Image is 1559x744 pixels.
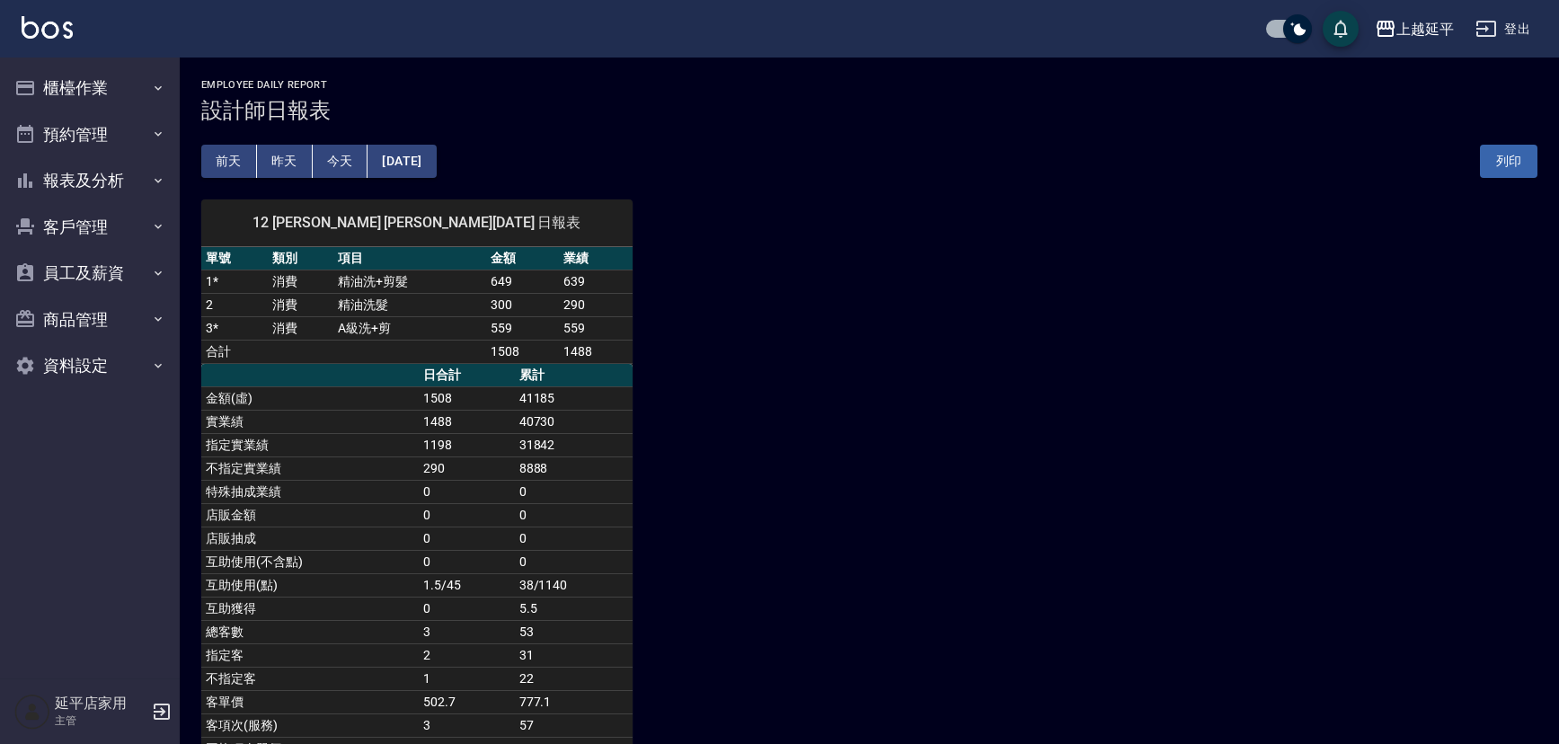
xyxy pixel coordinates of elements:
[201,713,419,737] td: 客項次(服務)
[486,293,559,316] td: 300
[559,247,632,270] th: 業績
[333,293,486,316] td: 精油洗髮
[333,270,486,293] td: 精油洗+剪髮
[419,620,515,643] td: 3
[201,247,633,364] table: a dense table
[206,297,213,312] a: 2
[515,480,633,503] td: 0
[201,667,419,690] td: 不指定客
[1368,11,1461,48] button: 上越延平
[201,620,419,643] td: 總客數
[201,550,419,573] td: 互助使用(不含點)
[515,620,633,643] td: 53
[201,145,257,178] button: 前天
[559,270,632,293] td: 639
[515,550,633,573] td: 0
[333,247,486,270] th: 項目
[515,433,633,456] td: 31842
[419,386,515,410] td: 1508
[515,597,633,620] td: 5.5
[201,643,419,667] td: 指定客
[333,316,486,340] td: A級洗+剪
[419,667,515,690] td: 1
[515,456,633,480] td: 8888
[419,503,515,527] td: 0
[201,503,419,527] td: 店販金額
[515,527,633,550] td: 0
[419,480,515,503] td: 0
[201,98,1537,123] h3: 設計師日報表
[268,247,334,270] th: 類別
[7,342,173,389] button: 資料設定
[368,145,436,178] button: [DATE]
[419,597,515,620] td: 0
[419,527,515,550] td: 0
[268,293,334,316] td: 消費
[201,386,419,410] td: 金額(虛)
[7,297,173,343] button: 商品管理
[419,410,515,433] td: 1488
[515,713,633,737] td: 57
[515,667,633,690] td: 22
[419,433,515,456] td: 1198
[201,79,1537,91] h2: Employee Daily Report
[515,643,633,667] td: 31
[515,386,633,410] td: 41185
[201,433,419,456] td: 指定實業績
[7,204,173,251] button: 客戶管理
[486,247,559,270] th: 金額
[257,145,313,178] button: 昨天
[419,690,515,713] td: 502.7
[201,480,419,503] td: 特殊抽成業績
[7,157,173,204] button: 報表及分析
[201,527,419,550] td: 店販抽成
[1468,13,1537,46] button: 登出
[14,694,50,730] img: Person
[486,270,559,293] td: 649
[419,713,515,737] td: 3
[486,340,559,363] td: 1508
[7,65,173,111] button: 櫃檯作業
[201,690,419,713] td: 客單價
[559,316,632,340] td: 559
[7,250,173,297] button: 員工及薪資
[22,16,73,39] img: Logo
[201,573,419,597] td: 互助使用(點)
[7,111,173,158] button: 預約管理
[201,410,419,433] td: 實業績
[1396,18,1454,40] div: 上越延平
[1323,11,1359,47] button: save
[486,316,559,340] td: 559
[515,364,633,387] th: 累計
[419,456,515,480] td: 290
[313,145,368,178] button: 今天
[201,247,268,270] th: 單號
[419,550,515,573] td: 0
[515,573,633,597] td: 38/1140
[55,713,146,729] p: 主管
[419,643,515,667] td: 2
[419,364,515,387] th: 日合計
[268,270,334,293] td: 消費
[201,597,419,620] td: 互助獲得
[515,410,633,433] td: 40730
[1480,145,1537,178] button: 列印
[55,695,146,713] h5: 延平店家用
[515,503,633,527] td: 0
[201,340,268,363] td: 合計
[419,573,515,597] td: 1.5/45
[559,340,632,363] td: 1488
[201,456,419,480] td: 不指定實業績
[559,293,632,316] td: 290
[515,690,633,713] td: 777.1
[268,316,334,340] td: 消費
[223,214,611,232] span: 12 [PERSON_NAME] [PERSON_NAME][DATE] 日報表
